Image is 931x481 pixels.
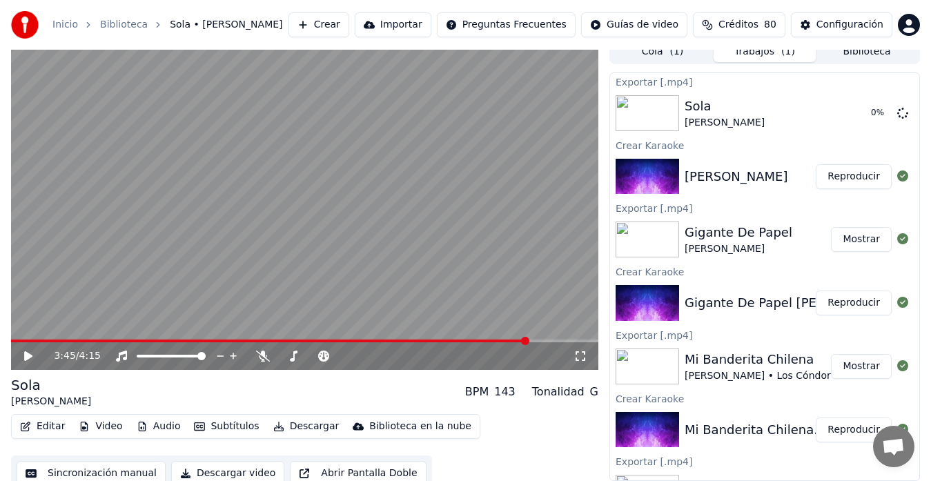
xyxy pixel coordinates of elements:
[693,12,785,37] button: Créditos80
[188,417,264,436] button: Subtítulos
[437,12,576,37] button: Preguntas Frecuentes
[54,349,75,363] span: 3:45
[669,45,683,59] span: ( 1 )
[685,369,841,383] div: [PERSON_NAME] • Los Cóndores
[685,242,792,256] div: [PERSON_NAME]
[14,417,70,436] button: Editar
[52,18,78,32] a: Inicio
[610,326,919,343] div: Exportar [.mp4]
[494,384,516,400] div: 143
[816,164,892,189] button: Reproducir
[831,354,892,379] button: Mostrar
[685,350,841,369] div: Mi Banderita Chilena
[288,12,349,37] button: Crear
[590,384,598,400] div: G
[610,453,919,469] div: Exportar [.mp4]
[685,293,899,313] div: Gigante De Papel [PERSON_NAME]
[685,116,765,130] div: [PERSON_NAME]
[816,42,918,62] button: Biblioteca
[871,108,892,119] div: 0 %
[100,18,148,32] a: Biblioteca
[79,349,101,363] span: 4:15
[685,97,765,116] div: Sola
[685,167,788,186] div: [PERSON_NAME]
[831,227,892,252] button: Mostrar
[532,384,585,400] div: Tonalidad
[581,12,687,37] button: Guías de video
[73,417,128,436] button: Video
[610,137,919,153] div: Crear Karaoke
[791,12,892,37] button: Configuración
[610,199,919,216] div: Exportar [.mp4]
[610,263,919,279] div: Crear Karaoke
[355,12,431,37] button: Importar
[52,18,283,32] nav: breadcrumb
[610,73,919,90] div: Exportar [.mp4]
[11,11,39,39] img: youka
[816,291,892,315] button: Reproducir
[170,18,282,32] span: Sola • [PERSON_NAME]
[131,417,186,436] button: Audio
[714,42,816,62] button: Trabajos
[718,18,758,32] span: Créditos
[610,390,919,406] div: Crear Karaoke
[873,426,914,467] a: Chat abierto
[11,375,91,395] div: Sola
[611,42,714,62] button: Cola
[268,417,345,436] button: Descargar
[764,18,776,32] span: 80
[685,223,792,242] div: Gigante De Papel
[816,418,892,442] button: Reproducir
[369,420,471,433] div: Biblioteca en la nube
[465,384,489,400] div: BPM
[781,45,795,59] span: ( 1 )
[11,395,91,409] div: [PERSON_NAME]
[54,349,87,363] div: /
[816,18,883,32] div: Configuración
